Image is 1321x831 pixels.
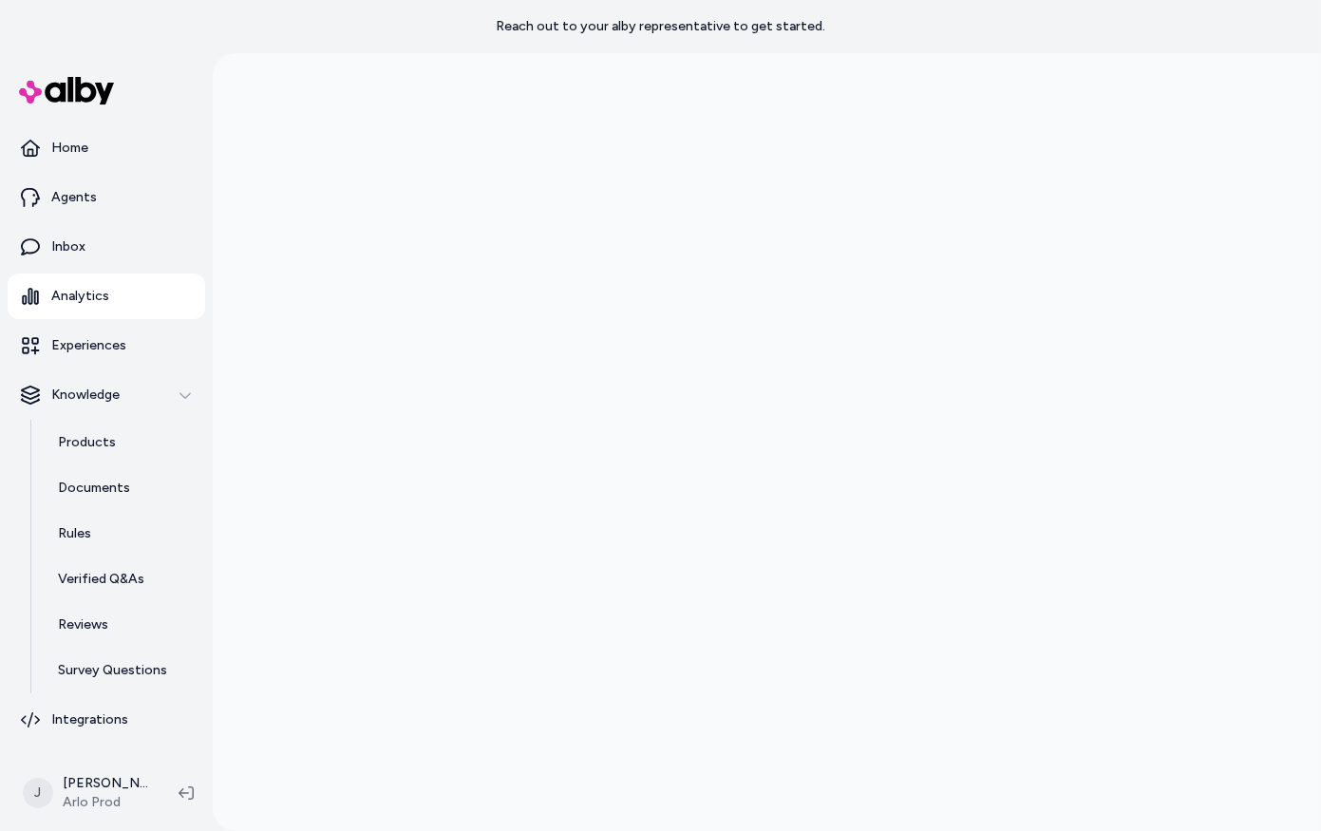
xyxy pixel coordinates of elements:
[51,386,120,405] p: Knowledge
[19,77,114,104] img: alby Logo
[39,648,205,693] a: Survey Questions
[8,274,205,319] a: Analytics
[8,125,205,171] a: Home
[63,774,148,793] p: [PERSON_NAME]
[8,175,205,220] a: Agents
[23,778,53,808] span: J
[8,323,205,368] a: Experiences
[8,697,205,743] a: Integrations
[51,237,85,256] p: Inbox
[39,602,205,648] a: Reviews
[51,336,126,355] p: Experiences
[8,372,205,418] button: Knowledge
[58,524,91,543] p: Rules
[51,287,109,306] p: Analytics
[58,570,144,589] p: Verified Q&As
[39,465,205,511] a: Documents
[8,224,205,270] a: Inbox
[39,420,205,465] a: Products
[39,557,205,602] a: Verified Q&As
[39,511,205,557] a: Rules
[58,661,167,680] p: Survey Questions
[11,763,163,823] button: J[PERSON_NAME]Arlo Prod
[58,479,130,498] p: Documents
[51,188,97,207] p: Agents
[496,17,825,36] p: Reach out to your alby representative to get started.
[58,433,116,452] p: Products
[58,615,108,634] p: Reviews
[63,793,148,812] span: Arlo Prod
[51,710,128,729] p: Integrations
[51,139,88,158] p: Home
